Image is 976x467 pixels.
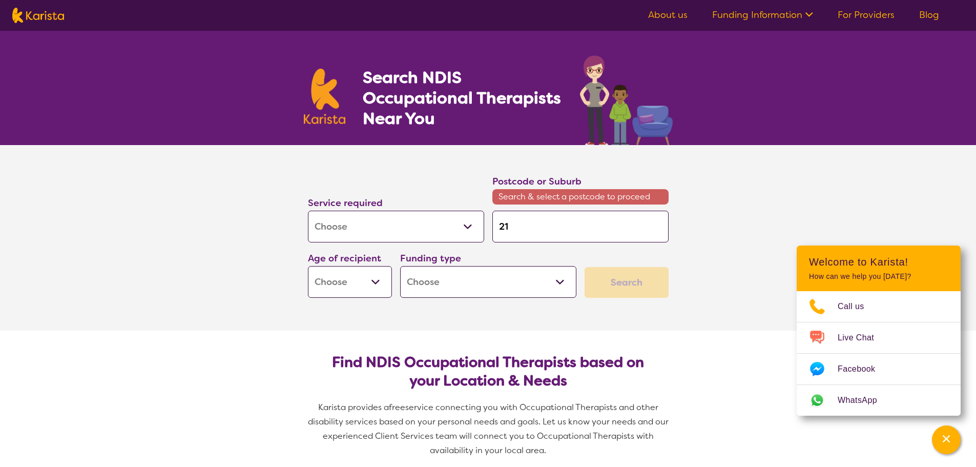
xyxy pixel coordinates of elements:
[363,67,562,129] h1: Search NDIS Occupational Therapists Near You
[797,291,961,416] ul: Choose channel
[838,361,887,377] span: Facebook
[648,9,688,21] a: About us
[308,252,381,265] label: Age of recipient
[919,9,939,21] a: Blog
[838,330,886,346] span: Live Chat
[389,402,405,413] span: free
[304,69,346,124] img: Karista logo
[809,256,948,268] h2: Welcome to Karista!
[492,211,669,242] input: Type
[492,175,582,188] label: Postcode or Suburb
[797,385,961,416] a: Web link opens in a new tab.
[932,425,961,454] button: Channel Menu
[838,9,895,21] a: For Providers
[492,189,669,205] span: Search & select a postcode to proceed
[580,55,673,145] img: occupational-therapy
[308,402,671,456] span: service connecting you with Occupational Therapists and other disability services based on your p...
[838,393,889,408] span: WhatsApp
[809,272,948,281] p: How can we help you [DATE]?
[838,299,877,314] span: Call us
[400,252,461,265] label: Funding type
[316,353,660,390] h2: Find NDIS Occupational Therapists based on your Location & Needs
[308,197,383,209] label: Service required
[797,246,961,416] div: Channel Menu
[712,9,813,21] a: Funding Information
[318,402,389,413] span: Karista provides a
[12,8,64,23] img: Karista logo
